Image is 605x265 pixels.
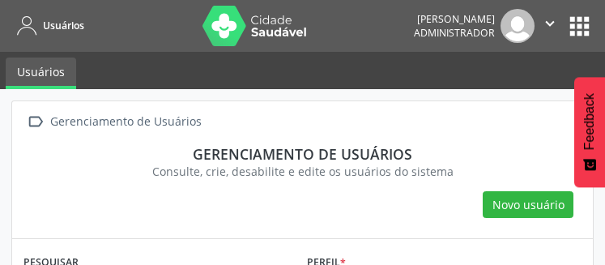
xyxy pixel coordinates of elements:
div: Consulte, crie, desabilite e edite os usuários do sistema [35,163,570,180]
span: Administrador [414,26,495,40]
button:  [535,9,565,43]
span: Feedback [582,93,597,150]
div: [PERSON_NAME] [414,12,495,26]
button: Feedback - Mostrar pesquisa [574,77,605,187]
a: Usuários [6,58,76,89]
i:  [541,15,559,32]
div: Gerenciamento de Usuários [47,110,204,134]
div: Gerenciamento de usuários [35,145,570,163]
span: Novo usuário [492,196,565,213]
button: apps [565,12,594,41]
img: img [501,9,535,43]
i:  [23,110,47,134]
span: Usuários [43,19,84,32]
a:  Gerenciamento de Usuários [23,110,204,134]
a: Usuários [11,12,84,39]
button: Novo usuário [483,191,573,219]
